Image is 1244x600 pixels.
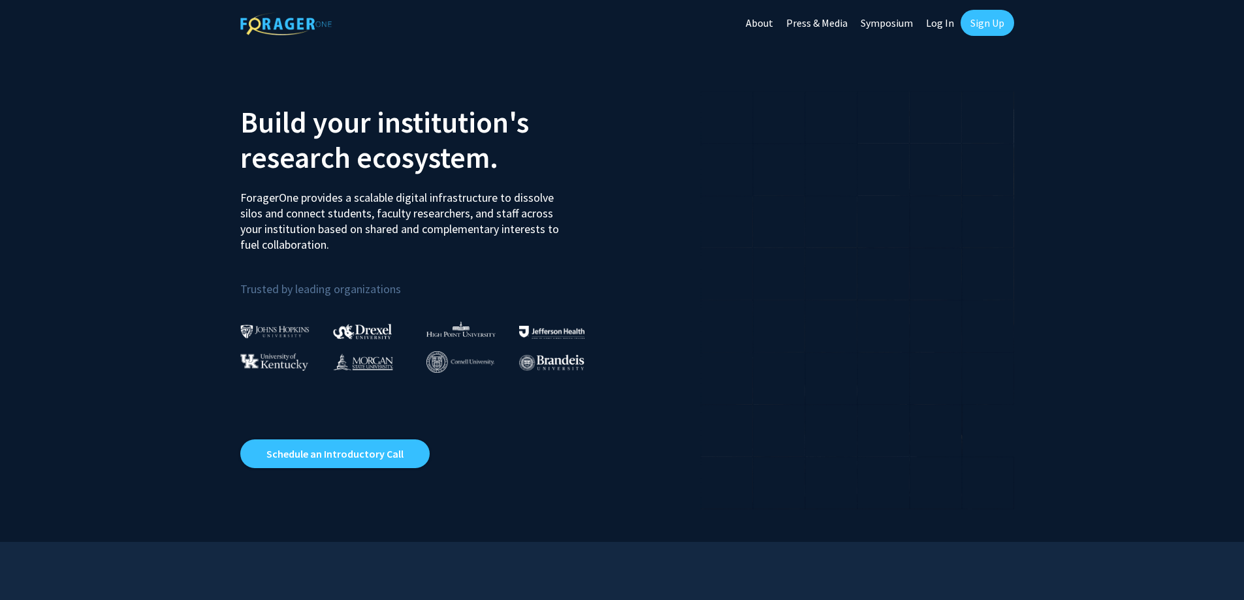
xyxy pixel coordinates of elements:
[240,324,310,338] img: Johns Hopkins University
[240,12,332,35] img: ForagerOne Logo
[519,355,584,371] img: Brandeis University
[240,180,568,253] p: ForagerOne provides a scalable digital infrastructure to dissolve silos and connect students, fac...
[333,324,392,339] img: Drexel University
[240,263,613,299] p: Trusted by leading organizations
[961,10,1014,36] a: Sign Up
[333,353,393,370] img: Morgan State University
[240,353,308,371] img: University of Kentucky
[519,326,584,338] img: Thomas Jefferson University
[240,104,613,175] h2: Build your institution's research ecosystem.
[240,439,430,468] a: Opens in a new tab
[426,351,494,373] img: Cornell University
[426,321,496,337] img: High Point University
